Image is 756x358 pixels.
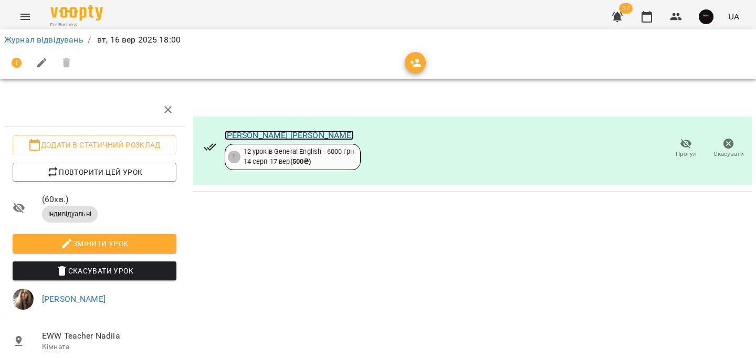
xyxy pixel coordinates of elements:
span: Скасувати [713,150,744,159]
p: Кімната [42,342,176,352]
div: 12 уроків General English - 6000 грн 14 серп - 17 вер [244,147,354,166]
a: Журнал відвідувань [4,35,83,45]
a: [PERSON_NAME] [PERSON_NAME] [225,130,354,140]
button: Скасувати Урок [13,261,176,280]
img: 5eed76f7bd5af536b626cea829a37ad3.jpg [699,9,713,24]
p: вт, 16 вер 2025 18:00 [95,34,181,46]
span: 17 [619,3,633,14]
button: Змінити урок [13,234,176,253]
button: Повторити цей урок [13,163,176,182]
nav: breadcrumb [4,34,752,46]
span: UA [728,11,739,22]
button: Скасувати [707,134,750,163]
span: індивідуальні [42,209,98,219]
a: [PERSON_NAME] [42,294,106,304]
span: Прогул [676,150,697,159]
span: Скасувати Урок [21,265,168,277]
button: UA [724,7,743,26]
img: e00ea7b66b7476d4b73e384ccaec9459.jpeg [13,289,34,310]
span: ( 60 хв. ) [42,193,176,206]
img: Voopty Logo [50,5,103,20]
button: Прогул [665,134,707,163]
button: Menu [13,4,38,29]
span: Повторити цей урок [21,166,168,178]
span: Змінити урок [21,237,168,250]
b: ( 500 ₴ ) [290,157,311,165]
button: Додати в статичний розклад [13,135,176,154]
div: 1 [228,151,240,163]
li: / [88,34,91,46]
span: For Business [50,22,103,28]
span: Додати в статичний розклад [21,139,168,151]
span: EWW Teacher Nadiia [42,330,176,342]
